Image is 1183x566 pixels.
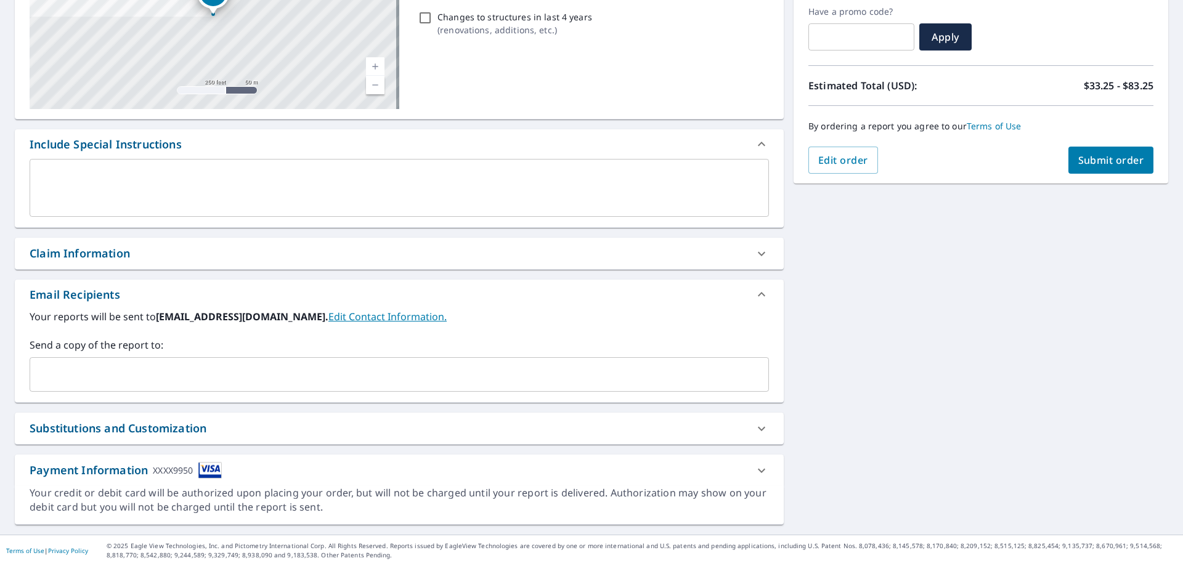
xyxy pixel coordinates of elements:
div: Include Special Instructions [15,129,784,159]
div: Claim Information [15,238,784,269]
b: [EMAIL_ADDRESS][DOMAIN_NAME]. [156,310,328,323]
div: Include Special Instructions [30,136,182,153]
p: Estimated Total (USD): [808,78,981,93]
a: Privacy Policy [48,546,88,555]
div: Claim Information [30,245,130,262]
div: Email Recipients [30,286,120,303]
p: By ordering a report you agree to our [808,121,1153,132]
a: EditContactInfo [328,310,447,323]
a: Terms of Use [6,546,44,555]
a: Current Level 17, Zoom In [366,57,384,76]
p: Changes to structures in last 4 years [437,10,592,23]
div: Payment Information [30,462,222,479]
a: Current Level 17, Zoom Out [366,76,384,94]
p: | [6,547,88,554]
button: Submit order [1068,147,1154,174]
span: Edit order [818,153,868,167]
button: Apply [919,23,972,51]
label: Send a copy of the report to: [30,338,769,352]
div: Substitutions and Customization [30,420,206,437]
span: Submit order [1078,153,1144,167]
p: $33.25 - $83.25 [1084,78,1153,93]
div: Email Recipients [15,280,784,309]
img: cardImage [198,462,222,479]
label: Have a promo code? [808,6,914,17]
div: Your credit or debit card will be authorized upon placing your order, but will not be charged unt... [30,486,769,514]
a: Terms of Use [967,120,1022,132]
div: XXXX9950 [153,462,193,479]
button: Edit order [808,147,878,174]
span: Apply [929,30,962,44]
div: Substitutions and Customization [15,413,784,444]
div: Payment InformationXXXX9950cardImage [15,455,784,486]
p: © 2025 Eagle View Technologies, Inc. and Pictometry International Corp. All Rights Reserved. Repo... [107,541,1177,560]
label: Your reports will be sent to [30,309,769,324]
p: ( renovations, additions, etc. ) [437,23,592,36]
